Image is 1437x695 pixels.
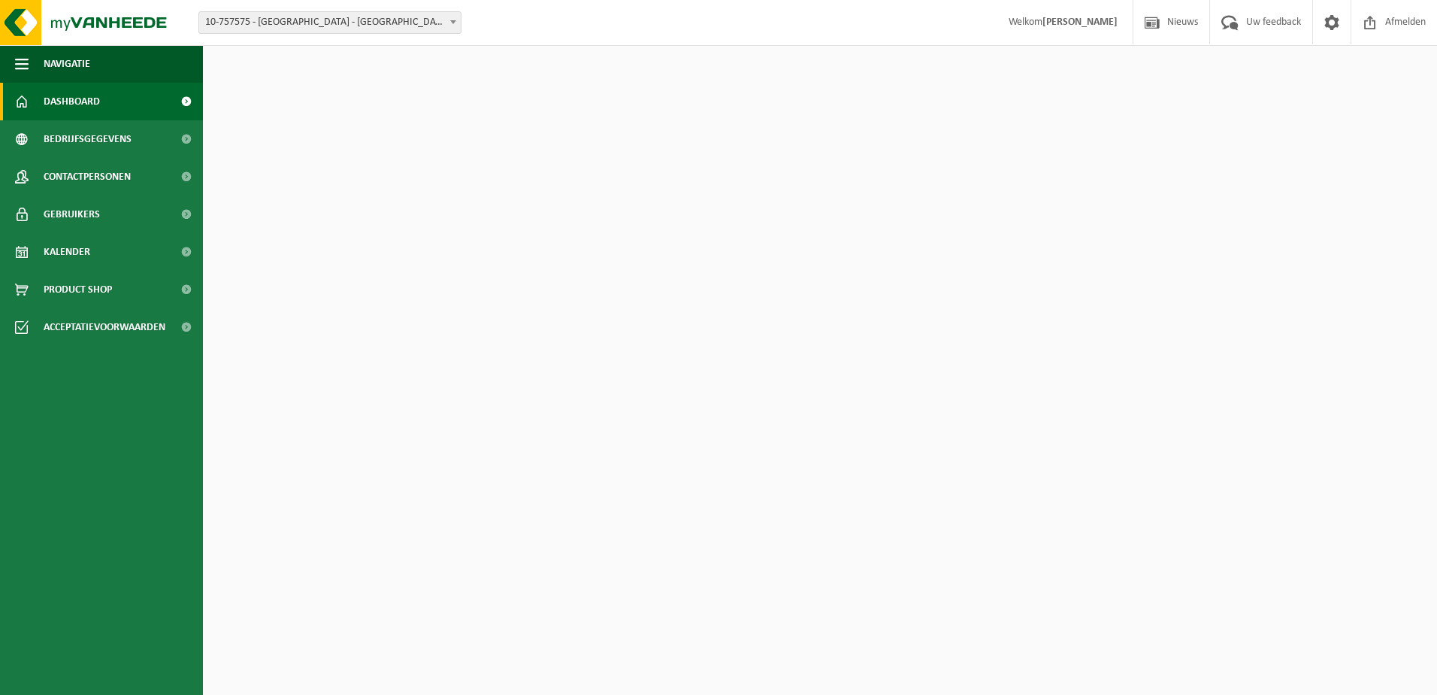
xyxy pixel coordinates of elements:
[44,45,90,83] span: Navigatie
[44,158,131,196] span: Contactpersonen
[198,11,461,34] span: 10-757575 - ANTWERP CONTAINER TERMINAL NV - ANTWERPEN
[44,196,100,233] span: Gebruikers
[44,83,100,120] span: Dashboard
[44,308,165,346] span: Acceptatievoorwaarden
[199,12,461,33] span: 10-757575 - ANTWERP CONTAINER TERMINAL NV - ANTWERPEN
[1042,17,1118,28] strong: [PERSON_NAME]
[44,271,112,308] span: Product Shop
[44,233,90,271] span: Kalender
[44,120,132,158] span: Bedrijfsgegevens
